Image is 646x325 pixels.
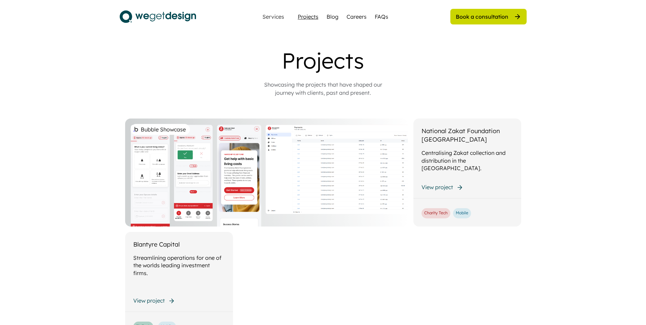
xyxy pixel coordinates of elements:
[255,80,391,97] div: Showcasing the projects that have shaped our journey with clients, past and present.
[141,125,186,133] div: Bubble Showcase
[422,183,453,191] div: View project
[133,126,139,132] img: bubble%201.png
[375,13,388,21] a: FAQs
[422,149,513,172] div: Centralising Zakat collection and distribution in the [GEOGRAPHIC_DATA].
[133,254,225,277] div: Streamlining operations for one of the worlds leading investment firms.
[133,240,180,249] div: Blantyre Capital
[456,210,468,216] div: Mobile
[424,210,448,216] div: Charity Tech
[347,13,367,21] a: Careers
[456,13,508,20] div: Book a consultation
[120,8,196,25] img: logo.svg
[133,297,165,304] div: View project
[260,14,287,19] div: Services
[422,127,513,144] div: National Zakat Foundation [GEOGRAPHIC_DATA]
[298,13,318,21] a: Projects
[327,13,338,21] a: Blog
[188,48,459,74] div: Projects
